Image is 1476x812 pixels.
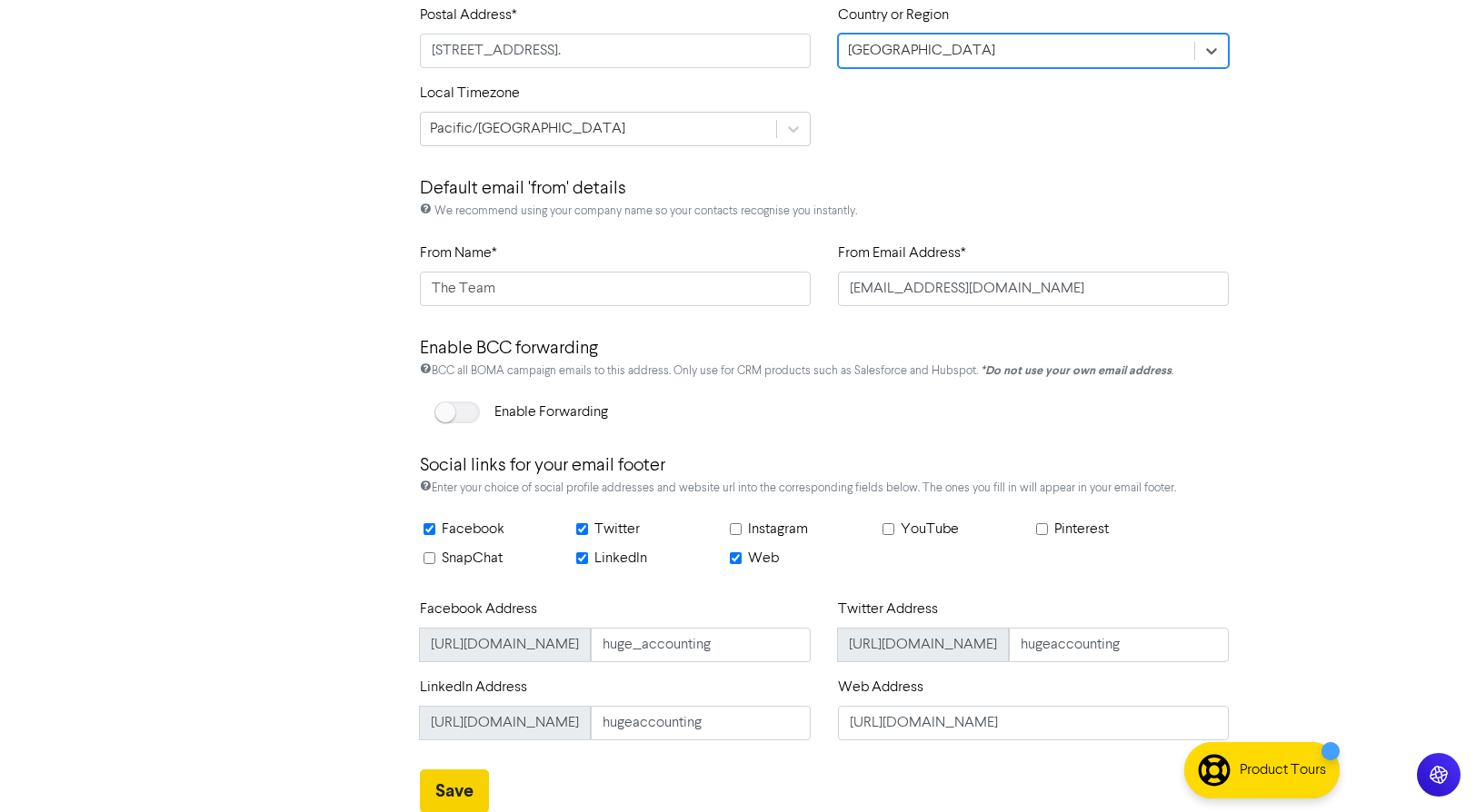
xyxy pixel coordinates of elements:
iframe: Chat Widget [1385,725,1476,812]
label: From Email Address* [838,243,966,264]
div: Enable Forwarding [494,401,608,423]
label: Instagram [748,519,808,540]
div: Enter your choice of social profile addresses and website url into the corresponding fields below... [420,480,1229,519]
label: YouTube [901,519,959,540]
p: Social links for your email footer [420,438,1229,480]
label: Facebook [442,519,504,540]
span: [URL][DOMAIN_NAME] [837,628,1009,662]
div: [GEOGRAPHIC_DATA] [848,40,995,62]
label: Pinterest [1054,519,1109,540]
label: LinkedIn Address [420,677,527,698]
div: BCC all BOMA campaign emails to this address. Only use for CRM products such as Salesforce and Hu... [420,362,1229,401]
label: Country or Region [838,5,949,26]
label: Postal Address* [420,5,517,26]
label: Twitter Address [838,599,938,620]
label: Facebook Address [420,599,537,620]
span: [URL][DOMAIN_NAME] [419,706,591,740]
i: *Do not use your own email address [981,363,1172,378]
span: [URL][DOMAIN_NAME] [419,628,591,662]
div: Pacific/[GEOGRAPHIC_DATA] [430,118,625,140]
label: SnapChat [442,548,503,569]
label: Web [748,548,779,569]
div: We recommend using your company name so your contacts recognise you instantly. [420,203,1229,242]
p: Enable BCC forwarding [420,321,1229,362]
label: Local Timezone [420,83,520,104]
p: Default email 'from' details [420,161,1229,203]
label: LinkedIn [594,548,647,569]
label: From Name* [420,243,497,264]
label: Web Address [838,677,923,698]
label: Twitter [594,519,640,540]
